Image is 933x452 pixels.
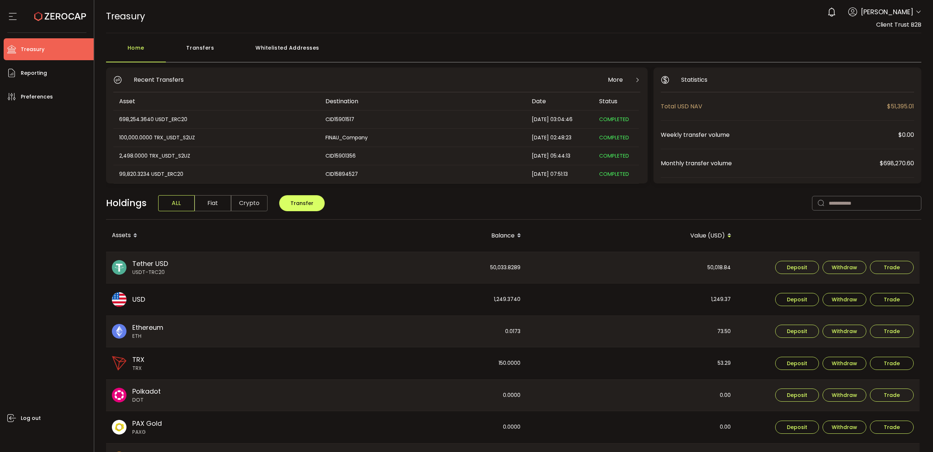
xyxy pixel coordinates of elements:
[870,293,914,306] button: Trade
[527,411,737,443] div: 0.00
[317,347,526,379] div: 150.0000
[526,134,593,142] div: [DATE] 02:48:23
[113,152,319,160] div: 2,498.0000 TRX_USDT_S2UZ
[527,283,737,316] div: 1,249.37
[861,7,913,17] span: [PERSON_NAME]
[21,44,44,55] span: Treasury
[775,389,819,402] button: Deposit
[870,389,914,402] button: Trade
[787,297,807,302] span: Deposit
[231,195,268,211] span: Crypto
[823,261,866,274] button: Withdraw
[113,170,319,178] div: 99,820.3234 USDT_ERC20
[317,380,526,411] div: 0.0000
[132,364,144,372] span: TRX
[526,170,593,178] div: [DATE] 07:51:13
[527,347,737,379] div: 53.29
[681,75,707,84] span: Statistics
[320,134,525,142] div: FINAU_Company
[320,97,526,105] div: Destination
[775,421,819,434] button: Deposit
[112,324,126,339] img: eth_portfolio.svg
[526,115,593,124] div: [DATE] 03:04:46
[317,316,526,347] div: 0.0173
[832,393,857,398] span: Withdraw
[112,388,126,402] img: dot_portfolio.svg
[884,329,900,334] span: Trade
[112,292,126,307] img: usd_portfolio.svg
[527,229,737,242] div: Value (USD)
[113,134,319,142] div: 100,000.0000 TRX_USDT_S2UZ
[112,260,126,275] img: usdt_portfolio.svg
[317,411,526,443] div: 0.0000
[106,40,166,62] div: Home
[884,361,900,366] span: Trade
[317,252,526,283] div: 50,033.8289
[832,329,857,334] span: Withdraw
[132,386,161,396] span: Polkadot
[884,297,900,302] span: Trade
[599,134,629,141] span: COMPLETED
[195,195,231,211] span: Fiat
[132,332,163,340] span: ETH
[235,40,340,62] div: Whitelisted Addresses
[132,396,161,404] span: DOT
[787,425,807,430] span: Deposit
[608,75,623,84] span: More
[870,421,914,434] button: Trade
[527,380,737,411] div: 0.00
[21,413,41,424] span: Log out
[106,229,317,242] div: Assets
[870,357,914,370] button: Trade
[775,293,819,306] button: Deposit
[279,195,325,211] button: Transfer
[317,229,527,242] div: Balance
[897,417,933,452] iframe: Chat Widget
[166,40,235,62] div: Transfers
[775,357,819,370] button: Deposit
[787,393,807,398] span: Deposit
[832,425,857,430] span: Withdraw
[113,97,320,105] div: Asset
[787,265,807,270] span: Deposit
[106,196,147,210] span: Holdings
[527,316,737,347] div: 73.50
[134,75,184,84] span: Recent Transfers
[158,195,195,211] span: ALL
[132,322,163,332] span: Ethereum
[132,355,144,364] span: TRX
[775,261,819,274] button: Deposit
[320,170,525,178] div: CID15894527
[317,283,526,316] div: 1,249.3740
[823,357,866,370] button: Withdraw
[884,265,900,270] span: Trade
[870,325,914,338] button: Trade
[526,97,593,105] div: Date
[832,361,857,366] span: Withdraw
[832,265,857,270] span: Withdraw
[21,68,47,78] span: Reporting
[599,152,629,159] span: COMPLETED
[599,170,629,178] span: COMPLETED
[132,428,162,436] span: PAXG
[884,393,900,398] span: Trade
[132,294,145,304] span: USD
[880,159,914,168] span: $698,270.60
[887,102,914,111] span: $51,395.01
[599,116,629,123] span: COMPLETED
[823,421,866,434] button: Withdraw
[132,418,162,428] span: PAX Gold
[870,261,914,274] button: Trade
[132,269,168,276] span: USDT-TRC20
[823,293,866,306] button: Withdraw
[661,130,898,139] span: Weekly transfer volume
[775,325,819,338] button: Deposit
[787,329,807,334] span: Deposit
[21,92,53,102] span: Preferences
[320,115,525,124] div: CID15901517
[832,297,857,302] span: Withdraw
[661,102,887,111] span: Total USD NAV
[884,425,900,430] span: Trade
[112,420,126,434] img: paxg_portfolio.svg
